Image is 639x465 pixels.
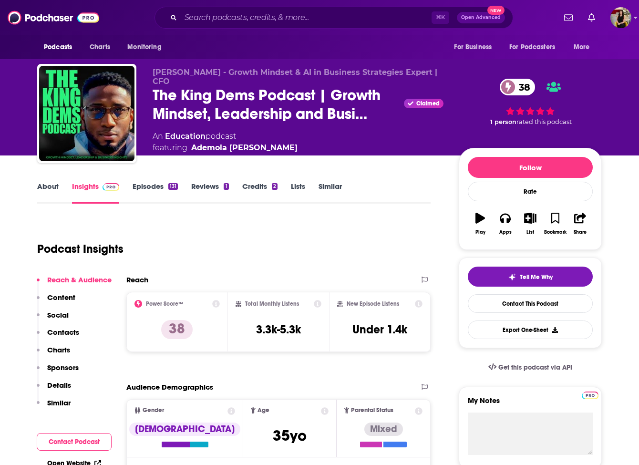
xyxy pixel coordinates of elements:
span: Podcasts [44,41,72,54]
label: My Notes [468,396,593,413]
a: Episodes131 [133,182,178,204]
h1: Podcast Insights [37,242,124,256]
div: Search podcasts, credits, & more... [155,7,513,29]
button: Open AdvancedNew [457,12,505,23]
button: Sponsors [37,363,79,381]
img: tell me why sparkle [508,273,516,281]
span: New [487,6,505,15]
a: Credits2 [242,182,278,204]
button: List [518,207,543,241]
div: 2 [272,183,278,190]
span: For Business [454,41,492,54]
button: Share [568,207,593,241]
img: Podchaser - Follow, Share and Rate Podcasts [8,9,99,27]
button: open menu [503,38,569,56]
span: Claimed [416,101,440,106]
button: open menu [37,38,84,56]
button: Show profile menu [610,7,631,28]
img: Podchaser Pro [103,183,119,191]
button: Social [37,310,69,328]
h2: Total Monthly Listens [245,300,299,307]
input: Search podcasts, credits, & more... [181,10,432,25]
p: Sponsors [47,363,79,372]
a: Charts [83,38,116,56]
h2: Audience Demographics [126,382,213,392]
a: Similar [319,182,342,204]
img: The King Dems Podcast | Growth Mindset, Leadership and Business Insights [39,66,134,161]
button: Charts [37,345,70,363]
h2: New Episode Listens [347,300,399,307]
div: Apps [499,229,512,235]
span: Gender [143,407,164,413]
span: For Podcasters [509,41,555,54]
span: Age [258,407,269,413]
div: Rate [468,182,593,201]
h3: 3.3k-5.3k [256,322,301,337]
p: 38 [161,320,193,339]
button: Similar [37,398,71,416]
span: Tell Me Why [520,273,553,281]
div: Play [475,229,485,235]
div: Bookmark [544,229,567,235]
div: 131 [168,183,178,190]
span: Monitoring [127,41,161,54]
div: Share [574,229,587,235]
button: Details [37,381,71,398]
a: Show notifications dropdown [584,10,599,26]
a: Education [165,132,206,141]
p: Reach & Audience [47,275,112,284]
button: open menu [447,38,504,56]
span: Logged in as cassey [610,7,631,28]
span: More [574,41,590,54]
span: 38 [509,79,535,95]
span: rated this podcast [516,118,572,125]
span: 35 yo [273,426,307,445]
p: Content [47,293,75,302]
a: Get this podcast via API [481,356,580,379]
span: featuring [153,142,298,154]
span: Charts [90,41,110,54]
div: An podcast [153,131,298,154]
button: Reach & Audience [37,275,112,293]
span: Get this podcast via API [498,363,572,372]
a: Reviews1 [191,182,228,204]
a: About [37,182,59,204]
span: [PERSON_NAME] - Growth Mindset & AI in Business Strategies Expert | CFO [153,68,437,86]
div: Mixed [364,423,403,436]
a: Lists [291,182,305,204]
button: Play [468,207,493,241]
img: Podchaser Pro [582,392,598,399]
a: Show notifications dropdown [560,10,577,26]
span: Parental Status [351,407,393,413]
p: Details [47,381,71,390]
h2: Reach [126,275,148,284]
span: ⌘ K [432,11,449,24]
p: Contacts [47,328,79,337]
button: open menu [121,38,174,56]
button: Follow [468,157,593,178]
a: Ademola Isimeme Odewade [191,142,298,154]
a: InsightsPodchaser Pro [72,182,119,204]
span: 1 person [490,118,516,125]
div: 38 1 personrated this podcast [459,68,602,136]
div: List [526,229,534,235]
button: Contacts [37,328,79,345]
button: Content [37,293,75,310]
button: Export One-Sheet [468,320,593,339]
button: tell me why sparkleTell Me Why [468,267,593,287]
a: 38 [500,79,535,95]
p: Social [47,310,69,320]
button: Contact Podcast [37,433,112,451]
button: Apps [493,207,517,241]
p: Charts [47,345,70,354]
h2: Power Score™ [146,300,183,307]
a: Pro website [582,390,598,399]
button: Bookmark [543,207,567,241]
img: User Profile [610,7,631,28]
p: Similar [47,398,71,407]
h3: Under 1.4k [352,322,407,337]
button: open menu [567,38,602,56]
div: 1 [224,183,228,190]
div: [DEMOGRAPHIC_DATA] [129,423,240,436]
